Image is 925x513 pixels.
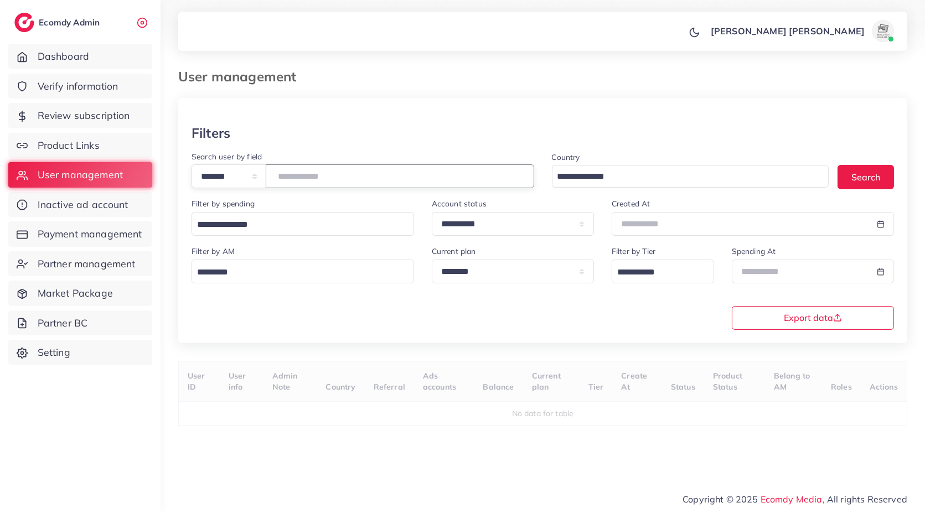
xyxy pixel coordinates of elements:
[823,493,907,506] span: , All rights Reserved
[554,168,815,185] input: Search for option
[613,264,700,281] input: Search for option
[8,251,152,277] a: Partner management
[38,257,136,271] span: Partner management
[784,313,842,322] span: Export data
[38,168,123,182] span: User management
[178,69,305,85] h3: User management
[552,152,580,163] label: Country
[8,103,152,128] a: Review subscription
[8,310,152,336] a: Partner BC
[192,125,230,141] h3: Filters
[192,151,262,162] label: Search user by field
[192,246,235,257] label: Filter by AM
[8,74,152,99] a: Verify information
[192,198,255,209] label: Filter by spending
[552,165,829,188] div: Search for option
[38,316,88,330] span: Partner BC
[838,165,894,189] button: Search
[8,162,152,188] a: User management
[872,20,894,42] img: avatar
[612,260,714,283] div: Search for option
[38,79,118,94] span: Verify information
[683,493,907,506] span: Copyright © 2025
[38,138,100,153] span: Product Links
[14,13,34,32] img: logo
[8,221,152,247] a: Payment management
[8,192,152,217] a: Inactive ad account
[732,246,776,257] label: Spending At
[761,494,823,505] a: Ecomdy Media
[38,345,70,360] span: Setting
[192,212,414,236] div: Search for option
[38,227,142,241] span: Payment management
[193,216,400,234] input: Search for option
[39,17,102,28] h2: Ecomdy Admin
[705,20,898,42] a: [PERSON_NAME] [PERSON_NAME]avatar
[14,13,102,32] a: logoEcomdy Admin
[38,198,128,212] span: Inactive ad account
[8,133,152,158] a: Product Links
[612,198,650,209] label: Created At
[612,246,655,257] label: Filter by Tier
[732,306,894,330] button: Export data
[38,108,130,123] span: Review subscription
[38,286,113,300] span: Market Package
[8,44,152,69] a: Dashboard
[8,340,152,365] a: Setting
[193,264,400,281] input: Search for option
[192,260,414,283] div: Search for option
[432,198,487,209] label: Account status
[8,281,152,306] a: Market Package
[711,24,865,38] p: [PERSON_NAME] [PERSON_NAME]
[432,246,476,257] label: Current plan
[38,49,89,64] span: Dashboard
